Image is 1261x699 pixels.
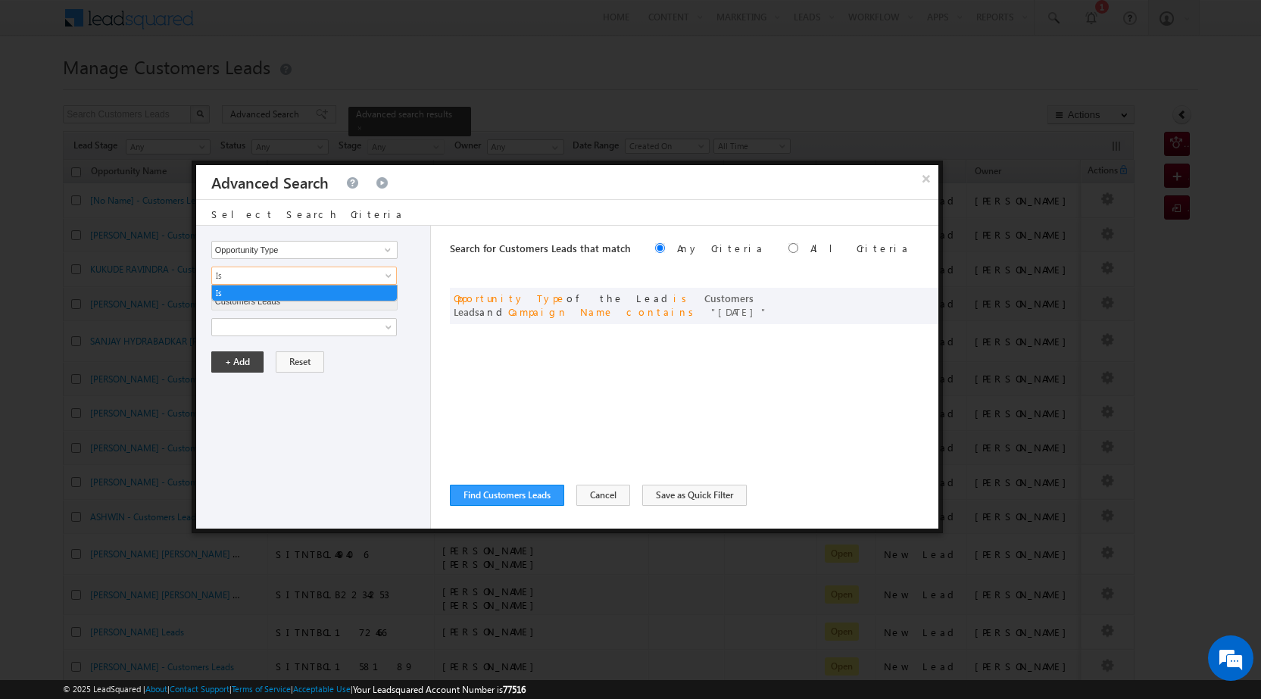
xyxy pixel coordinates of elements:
[353,684,526,695] span: Your Leadsquared Account Number is
[450,242,631,254] span: Search for Customers Leads that match
[677,242,764,254] label: Any Criteria
[450,485,564,506] button: Find Customers Leads
[914,165,938,192] button: ×
[711,305,768,318] span: [DATE]
[211,351,264,373] button: + Add
[79,80,254,99] div: Chat with us now
[211,208,404,220] span: Select Search Criteria
[206,467,275,487] em: Start Chat
[454,292,567,304] span: Opportunity Type
[626,305,699,318] span: contains
[211,267,397,285] a: Is
[376,242,395,257] a: Show All Items
[211,285,398,301] ul: Is
[248,8,285,44] div: Minimize live chat window
[276,351,324,373] button: Reset
[293,684,351,694] a: Acceptable Use
[454,292,768,318] span: of the Lead and
[63,682,526,697] span: © 2025 LeadSquared | | | | |
[576,485,630,506] button: Cancel
[26,80,64,99] img: d_60004797649_company_0_60004797649
[211,292,398,310] input: Type to Search
[232,684,291,694] a: Terms of Service
[642,485,747,506] button: Save as Quick Filter
[503,684,526,695] span: 77516
[20,140,276,454] textarea: Type your message and hit 'Enter'
[211,165,329,199] h3: Advanced Search
[212,286,397,300] a: Is
[145,684,167,694] a: About
[673,292,692,304] span: is
[454,292,754,318] span: Customers Leads
[211,241,398,259] input: Type to Search
[508,305,614,318] span: Campaign Name
[810,242,910,254] label: All Criteria
[212,269,376,282] span: Is
[170,684,229,694] a: Contact Support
